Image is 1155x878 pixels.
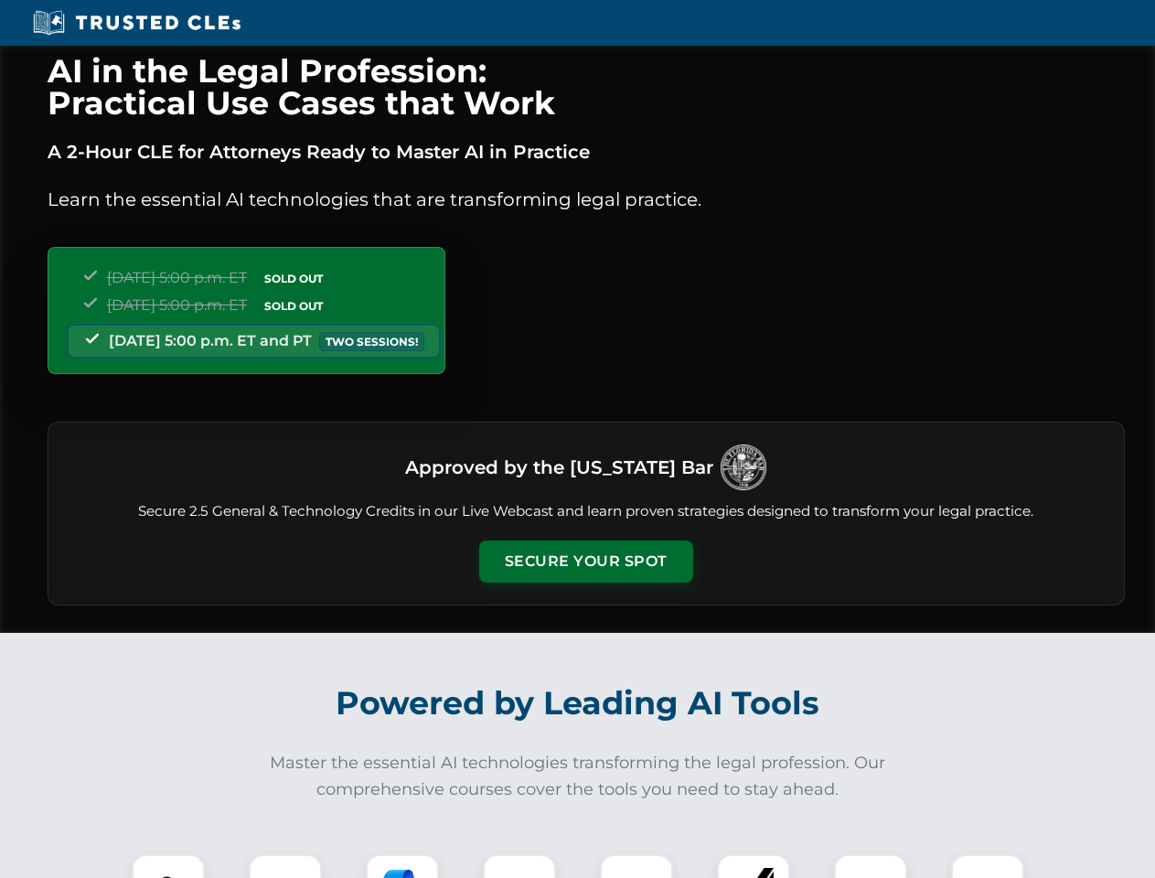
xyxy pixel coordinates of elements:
button: Secure Your Spot [479,541,693,583]
img: Logo [721,444,766,490]
p: Master the essential AI technologies transforming the legal profession. Our comprehensive courses... [258,750,898,803]
h1: AI in the Legal Profession: Practical Use Cases that Work [48,55,1125,119]
p: Secure 2.5 General & Technology Credits in our Live Webcast and learn proven strategies designed ... [70,501,1102,522]
span: [DATE] 5:00 p.m. ET [107,296,247,314]
span: SOLD OUT [258,296,329,316]
span: [DATE] 5:00 p.m. ET [107,269,247,286]
img: Trusted CLEs [27,9,246,37]
h3: Approved by the [US_STATE] Bar [405,451,713,484]
span: SOLD OUT [258,269,329,288]
p: A 2-Hour CLE for Attorneys Ready to Master AI in Practice [48,137,1125,166]
p: Learn the essential AI technologies that are transforming legal practice. [48,185,1125,214]
h2: Powered by Leading AI Tools [71,671,1085,735]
